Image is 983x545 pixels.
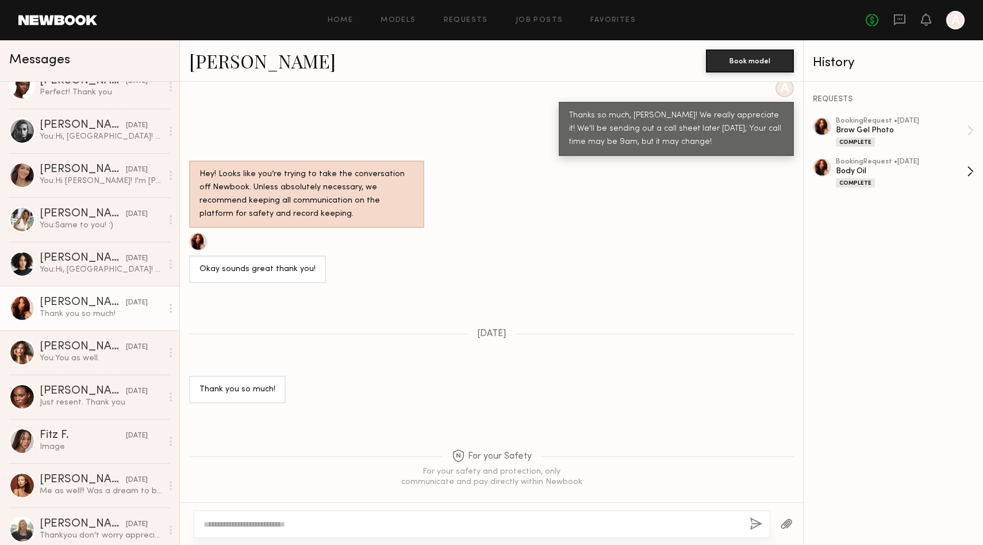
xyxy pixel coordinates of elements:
[40,164,126,176] div: [PERSON_NAME]
[126,386,148,397] div: [DATE]
[400,467,583,487] div: For your safety and protection, only communicate and pay directly within Newbook
[836,117,967,125] div: booking Request • [DATE]
[836,178,875,188] div: Complete
[126,430,148,441] div: [DATE]
[40,176,162,186] div: You: Hi [PERSON_NAME]! I'm [PERSON_NAME], Executive Producer at [PERSON_NAME], [GEOGRAPHIC_DATA] ...
[813,96,974,104] div: REQUESTS
[40,120,126,131] div: [PERSON_NAME]
[40,131,162,142] div: You: Hi, [GEOGRAPHIC_DATA]! I'm [PERSON_NAME], Executive Producer at [PERSON_NAME], [GEOGRAPHIC_D...
[126,475,148,486] div: [DATE]
[477,329,506,339] span: [DATE]
[126,342,148,353] div: [DATE]
[706,49,794,73] button: Book model
[126,120,148,131] div: [DATE]
[946,11,965,29] a: A
[40,430,126,441] div: Fitz F.
[126,209,148,220] div: [DATE]
[836,125,967,136] div: Brow Gel Photo
[40,220,162,231] div: You: Same to you! :)
[199,383,275,397] div: Thank you so much!
[706,55,794,65] a: Book model
[199,168,414,221] div: Hey! Looks like you’re trying to take the conversation off Newbook. Unless absolutely necessary, ...
[452,449,532,464] span: For your Safety
[590,17,636,24] a: Favorites
[328,17,354,24] a: Home
[9,54,70,67] span: Messages
[40,530,162,541] div: Thankyou don’t worry appreciate you’re getting back to me and looking forward to working together...
[836,158,974,188] a: bookingRequest •[DATE]Body OilComplete
[40,353,162,364] div: You: You as well.
[40,341,126,353] div: [PERSON_NAME]
[40,474,126,486] div: [PERSON_NAME]
[126,298,148,308] div: [DATE]
[444,17,488,24] a: Requests
[836,158,967,166] div: booking Request • [DATE]
[836,138,875,147] div: Complete
[516,17,563,24] a: Job Posts
[813,56,974,70] div: History
[40,253,126,264] div: [PERSON_NAME]
[126,76,148,87] div: [DATE]
[189,48,336,73] a: [PERSON_NAME]
[126,253,148,264] div: [DATE]
[126,519,148,530] div: [DATE]
[836,117,974,147] a: bookingRequest •[DATE]Brow Gel PhotoComplete
[40,441,162,452] div: Image
[40,87,162,98] div: Perfect! Thank you
[40,297,126,308] div: [PERSON_NAME]
[126,165,148,176] div: [DATE]
[40,264,162,275] div: You: Hi, [GEOGRAPHIC_DATA]! My name is [PERSON_NAME], Executive Producer at [PERSON_NAME][GEOGRAP...
[40,386,126,397] div: [PERSON_NAME]
[836,166,967,177] div: Body Oil
[40,308,162,319] div: Thank you so much!
[569,109,784,149] div: Thanks so much, [PERSON_NAME]! We really appreciate it! We'll be sending out a call sheet later [...
[381,17,416,24] a: Models
[40,208,126,220] div: [PERSON_NAME]
[40,519,126,530] div: [PERSON_NAME]
[199,263,316,276] div: Okay sounds great thank you!
[40,486,162,497] div: Me as well!! Was a dream to book ABH! Hope to see you again soon! Xo
[40,397,162,408] div: Just resent. Thank you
